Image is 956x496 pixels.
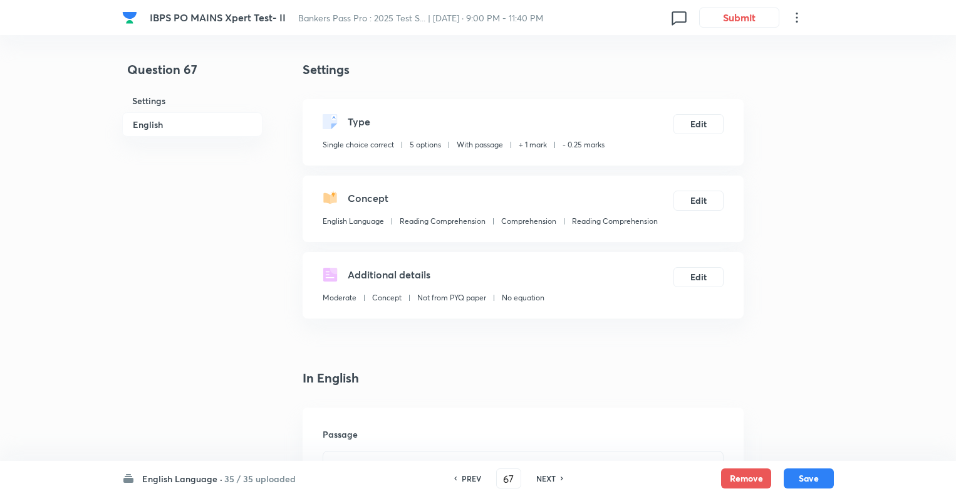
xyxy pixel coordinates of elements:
[501,216,556,227] p: Comprehension
[122,89,262,112] h6: Settings
[410,139,441,150] p: 5 options
[673,114,724,134] button: Edit
[417,292,486,303] p: Not from PYQ paper
[122,60,262,89] h4: Question 67
[348,267,430,282] h5: Additional details
[303,60,744,79] h4: Settings
[784,468,834,488] button: Save
[372,292,402,303] p: Concept
[673,267,724,287] button: Edit
[673,191,724,211] button: Edit
[323,267,338,282] img: questionDetails.svg
[122,112,262,137] h6: English
[298,12,543,24] span: Bankers Pass Pro : 2025 Test S... | [DATE] · 9:00 PM - 11:40 PM
[348,191,388,206] h5: Concept
[572,216,658,227] p: Reading Comprehension
[122,10,140,25] a: Company Logo
[699,8,779,28] button: Submit
[563,139,605,150] p: - 0.25 marks
[323,114,338,129] img: questionType.svg
[348,114,370,129] h5: Type
[122,10,137,25] img: Company Logo
[519,139,547,150] p: + 1 mark
[333,459,714,487] p: Directions : Given below is a passage followed by some questions. Read the passage carefully and ...
[721,468,771,488] button: Remove
[303,369,744,388] h4: In English
[502,292,544,303] p: No equation
[323,191,338,206] img: questionConcept.svg
[323,292,356,303] p: Moderate
[400,216,486,227] p: Reading Comprehension
[462,473,481,484] h6: PREV
[323,428,724,441] h6: Passage
[224,472,296,485] h6: 35 / 35 uploaded
[536,473,556,484] h6: NEXT
[457,139,503,150] p: With passage
[142,472,222,485] h6: English Language ·
[323,139,394,150] p: Single choice correct
[150,11,286,24] span: IBPS PO MAINS Xpert Test- II
[323,216,384,227] p: English Language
